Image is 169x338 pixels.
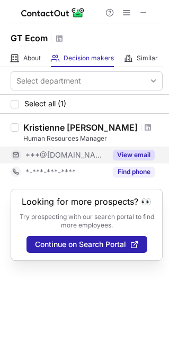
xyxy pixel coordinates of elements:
span: Select all (1) [24,99,66,108]
div: Kristienne [PERSON_NAME] [23,122,138,133]
button: Reveal Button [113,167,155,177]
button: Reveal Button [113,150,155,160]
img: ContactOut v5.3.10 [21,6,85,19]
span: Continue on Search Portal [35,240,126,249]
h1: GT Ecom [11,32,48,44]
span: Similar [137,54,158,62]
span: Decision makers [64,54,114,62]
div: Human Resources Manager [23,134,163,143]
div: Select department [16,76,81,86]
span: About [23,54,41,62]
button: Continue on Search Portal [26,236,147,253]
header: Looking for more prospects? 👀 [22,197,152,206]
span: ***@[DOMAIN_NAME] [25,150,106,160]
p: Try prospecting with our search portal to find more employees. [19,213,155,230]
